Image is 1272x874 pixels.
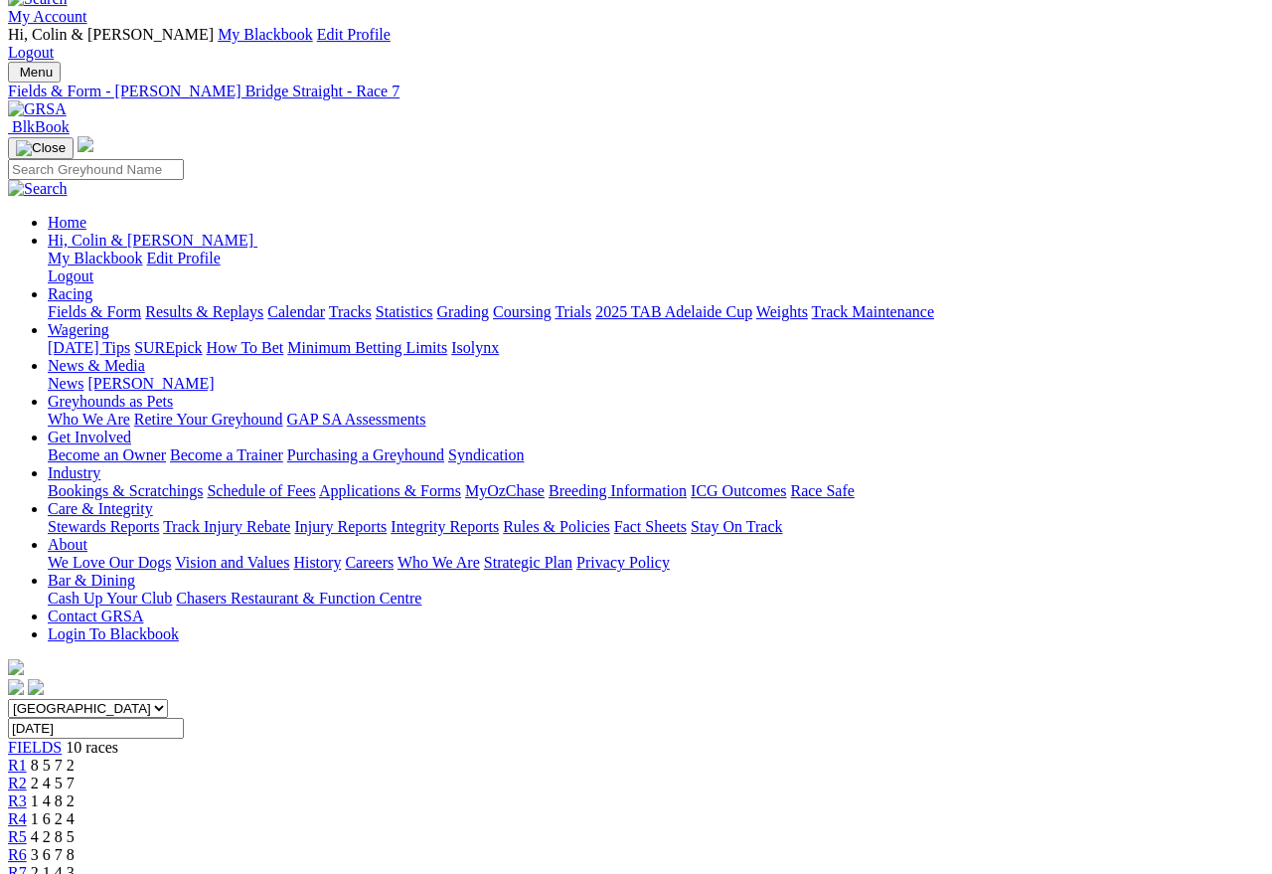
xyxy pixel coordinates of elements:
[465,482,545,499] a: MyOzChase
[48,554,1264,572] div: About
[376,303,433,320] a: Statistics
[484,554,572,571] a: Strategic Plan
[391,518,499,535] a: Integrity Reports
[48,500,153,517] a: Care & Integrity
[8,180,68,198] img: Search
[163,518,290,535] a: Track Injury Rebate
[78,136,93,152] img: logo-grsa-white.png
[8,44,54,61] a: Logout
[451,339,499,356] a: Isolynx
[48,572,135,589] a: Bar & Dining
[48,411,130,428] a: Who We Are
[48,446,1264,464] div: Get Involved
[691,482,786,499] a: ICG Outcomes
[48,303,1264,321] div: Racing
[437,303,489,320] a: Grading
[48,250,1264,285] div: Hi, Colin & [PERSON_NAME]
[8,659,24,675] img: logo-grsa-white.png
[48,411,1264,429] div: Greyhounds as Pets
[207,482,315,499] a: Schedule of Fees
[20,65,53,80] span: Menu
[48,590,172,607] a: Cash Up Your Club
[48,250,143,266] a: My Blackbook
[319,482,461,499] a: Applications & Forms
[48,232,257,249] a: Hi, Colin & [PERSON_NAME]
[48,518,1264,536] div: Care & Integrity
[790,482,854,499] a: Race Safe
[8,810,27,827] a: R4
[48,518,159,535] a: Stewards Reports
[287,339,447,356] a: Minimum Betting Limits
[756,303,808,320] a: Weights
[287,446,444,463] a: Purchasing a Greyhound
[8,100,67,118] img: GRSA
[555,303,591,320] a: Trials
[8,757,27,774] a: R1
[8,26,1264,62] div: My Account
[176,590,421,607] a: Chasers Restaurant & Function Centre
[8,792,27,809] a: R3
[8,679,24,695] img: facebook.svg
[31,792,75,809] span: 1 4 8 2
[8,137,74,159] button: Toggle navigation
[145,303,263,320] a: Results & Replays
[66,739,118,756] span: 10 races
[48,375,83,392] a: News
[87,375,214,392] a: [PERSON_NAME]
[48,625,179,642] a: Login To Blackbook
[48,464,100,481] a: Industry
[448,446,524,463] a: Syndication
[48,232,253,249] span: Hi, Colin & [PERSON_NAME]
[48,482,203,499] a: Bookings & Scratchings
[48,357,145,374] a: News & Media
[293,554,341,571] a: History
[614,518,687,535] a: Fact Sheets
[317,26,391,43] a: Edit Profile
[48,321,109,338] a: Wagering
[134,339,202,356] a: SUREpick
[28,679,44,695] img: twitter.svg
[147,250,221,266] a: Edit Profile
[812,303,934,320] a: Track Maintenance
[31,846,75,863] span: 3 6 7 8
[207,339,284,356] a: How To Bet
[31,757,75,774] span: 8 5 7 2
[595,303,752,320] a: 2025 TAB Adelaide Cup
[48,214,86,231] a: Home
[8,8,87,25] a: My Account
[175,554,289,571] a: Vision and Values
[134,411,283,428] a: Retire Your Greyhound
[48,536,87,553] a: About
[8,828,27,845] span: R5
[48,267,93,284] a: Logout
[503,518,610,535] a: Rules & Policies
[8,775,27,791] span: R2
[16,140,66,156] img: Close
[12,118,70,135] span: BlkBook
[576,554,670,571] a: Privacy Policy
[691,518,782,535] a: Stay On Track
[48,339,1264,357] div: Wagering
[170,446,283,463] a: Become a Trainer
[8,739,62,756] a: FIELDS
[31,775,75,791] span: 2 4 5 7
[48,446,166,463] a: Become an Owner
[8,83,1264,100] a: Fields & Form - [PERSON_NAME] Bridge Straight - Race 7
[329,303,372,320] a: Tracks
[48,482,1264,500] div: Industry
[8,159,184,180] input: Search
[287,411,426,428] a: GAP SA Assessments
[397,554,480,571] a: Who We Are
[48,554,171,571] a: We Love Our Dogs
[493,303,552,320] a: Coursing
[48,285,92,302] a: Racing
[48,608,143,624] a: Contact GRSA
[48,393,173,410] a: Greyhounds as Pets
[8,846,27,863] a: R6
[31,828,75,845] span: 4 2 8 5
